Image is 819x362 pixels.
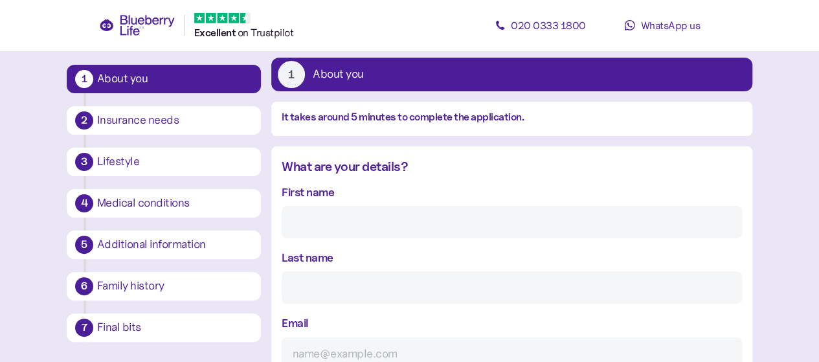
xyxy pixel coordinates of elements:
div: Medical conditions [97,198,252,209]
div: 4 [75,194,93,212]
div: Family history [97,280,252,292]
div: Lifestyle [97,156,252,168]
div: What are your details? [282,157,742,177]
div: 1 [278,61,305,88]
button: 5Additional information [67,231,261,259]
div: 1 [75,70,93,88]
div: Final bits [97,322,252,334]
span: on Trustpilot [238,26,294,39]
span: 020 0333 1800 [511,19,586,32]
label: Email [282,314,309,332]
button: 3Lifestyle [67,148,261,176]
button: 1About you [67,65,261,93]
button: 7Final bits [67,313,261,342]
div: Insurance needs [97,115,252,126]
span: Excellent ️ [194,27,238,39]
div: 7 [75,319,93,337]
span: WhatsApp us [640,19,700,32]
div: It takes around 5 minutes to complete the application. [282,109,742,126]
button: 2Insurance needs [67,106,261,135]
div: About you [313,69,364,80]
button: 1About you [271,58,752,91]
div: 6 [75,277,93,295]
div: 5 [75,236,93,254]
div: 2 [75,111,93,130]
label: First name [282,183,334,201]
div: 3 [75,153,93,171]
label: Last name [282,249,333,266]
a: WhatsApp us [604,12,721,38]
button: 6Family history [67,272,261,300]
div: About you [97,73,252,85]
a: 020 0333 1800 [482,12,599,38]
button: 4Medical conditions [67,189,261,218]
div: Additional information [97,239,252,251]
